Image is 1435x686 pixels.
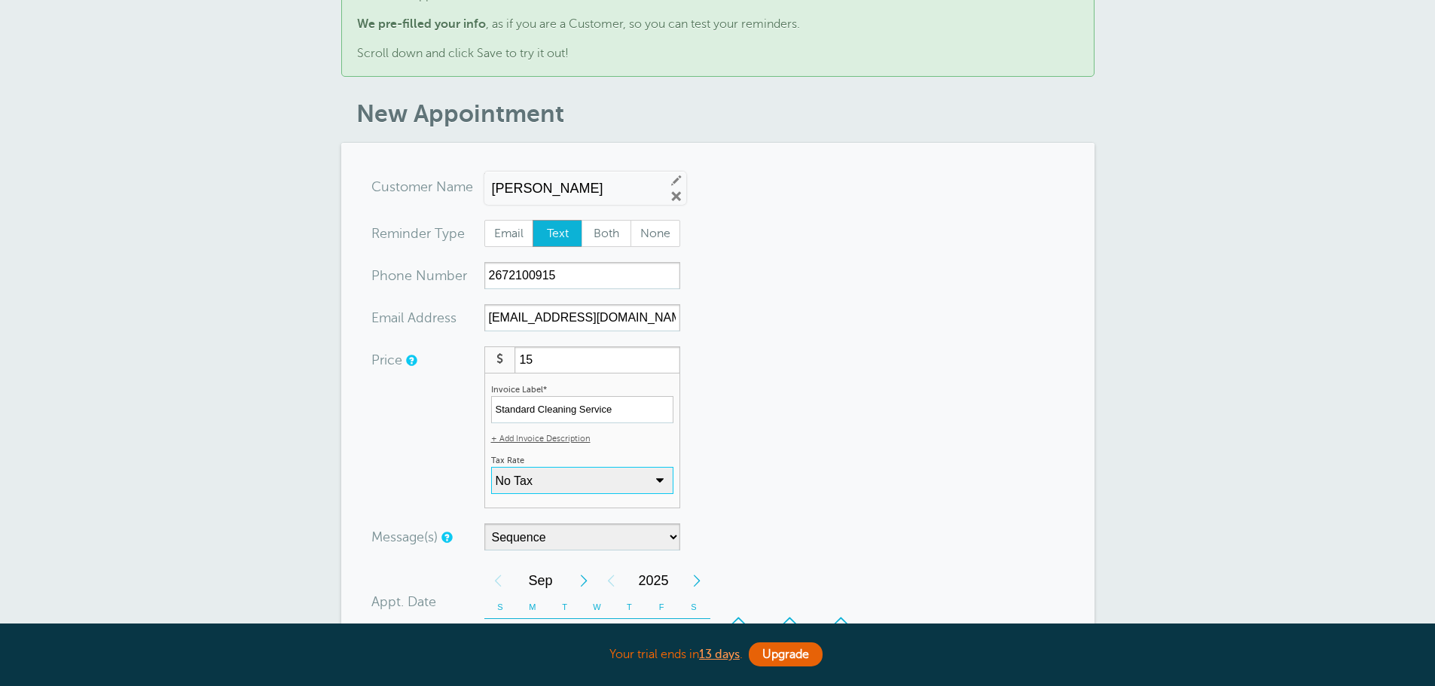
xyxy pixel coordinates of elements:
b: We pre-filled your info [357,17,486,31]
label: Invoice Label* [491,385,547,395]
label: Tax Rate [491,456,524,465]
span: Both [582,221,630,246]
div: 4 [613,619,646,649]
div: Next Year [683,566,710,596]
span: September [511,566,570,596]
a: Upgrade [749,642,823,666]
div: Your trial ends in . [341,639,1095,671]
label: Both [582,220,631,247]
span: Pho [371,269,396,282]
a: + Add Invoice Description [491,434,591,444]
div: Friday, September 5 [646,619,678,649]
h1: New Appointment [356,99,1095,128]
span: None [631,221,679,246]
div: 31 [484,619,517,649]
span: il Add [398,311,432,325]
label: Message(s) [371,530,438,544]
span: Cus [371,180,395,194]
div: Tuesday, September 2 [548,619,581,649]
div: 3 [581,619,613,649]
span: $ [484,346,515,373]
th: S [484,596,517,619]
span: tomer N [395,180,447,194]
th: T [613,596,646,619]
label: Text [533,220,582,247]
div: Saturday, September 6 [678,619,710,649]
th: W [581,596,613,619]
input: Optional [484,304,680,331]
a: Simple templates and custom messages will use the reminder schedule set under Settings > Reminder... [441,532,450,542]
div: mber [371,262,484,289]
div: 1 [516,619,548,649]
div: Wednesday, September 3 [581,619,613,649]
div: Previous Year [597,566,624,596]
span: 2025 [624,566,683,596]
input: 9.99 [514,346,679,373]
div: Thursday, September 4 [613,619,646,649]
span: Ema [371,311,398,325]
label: Email [484,220,534,247]
div: 2 [548,619,581,649]
div: 5 [646,619,678,649]
div: ame [371,173,484,200]
label: Appt. Date [371,595,436,608]
th: S [678,596,710,619]
a: Remove [670,190,683,203]
div: Next Month [570,566,597,596]
th: T [548,596,581,619]
label: Reminder Type [371,227,465,240]
div: ress [371,304,484,331]
div: Monday, September 1 [516,619,548,649]
label: Price [371,353,402,367]
div: Sunday, August 31 [484,619,517,649]
a: 13 days [699,648,740,661]
div: Previous Month [484,566,511,596]
span: Text [533,221,582,246]
span: Email [485,221,533,246]
th: M [516,596,548,619]
label: None [630,220,680,247]
th: F [646,596,678,619]
a: Edit [670,173,683,187]
span: ne Nu [396,269,435,282]
div: 6 [678,619,710,649]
